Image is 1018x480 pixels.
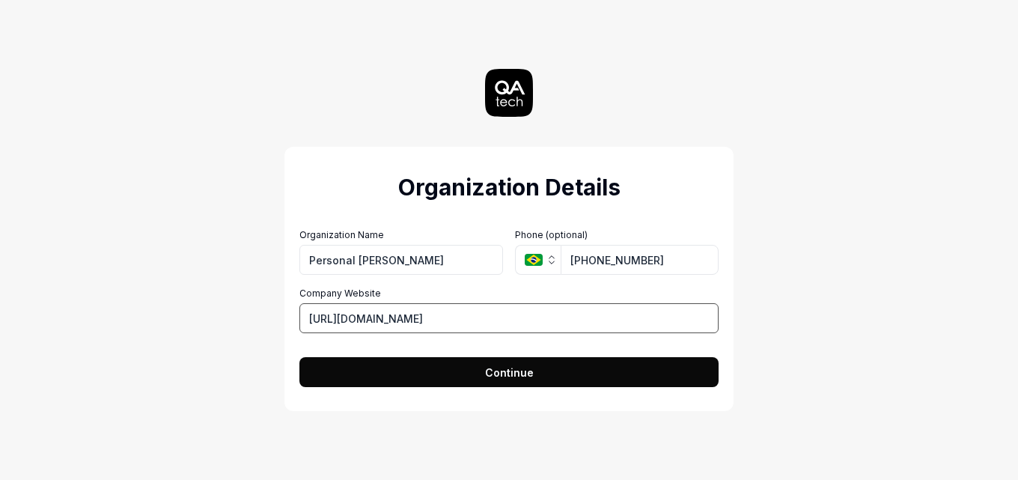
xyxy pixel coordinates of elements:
[299,357,719,387] button: Continue
[485,365,534,380] span: Continue
[299,171,719,204] h2: Organization Details
[515,228,719,242] label: Phone (optional)
[299,287,719,300] label: Company Website
[299,303,719,333] input: https://
[299,228,503,242] label: Organization Name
